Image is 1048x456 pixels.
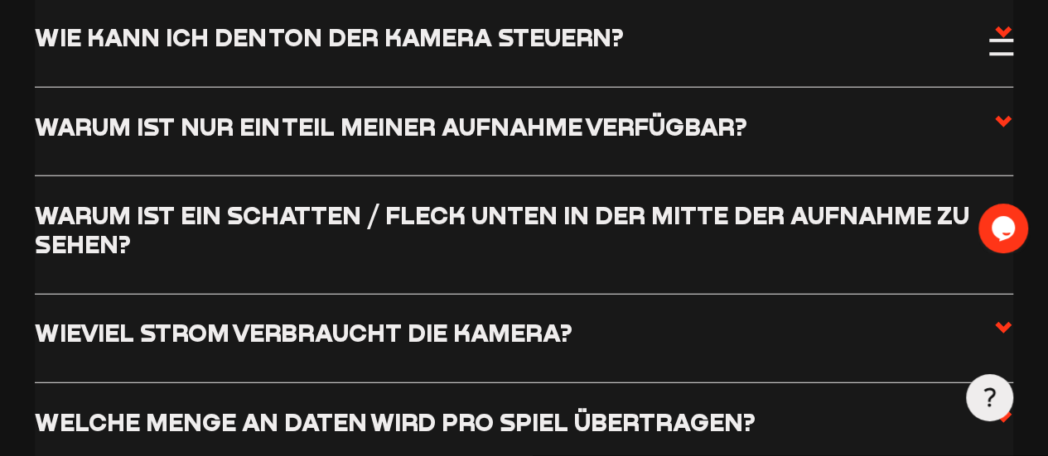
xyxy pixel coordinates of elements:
[35,407,755,436] h3: Welche Menge an Daten wird pro Spiel übertragen?
[35,22,623,51] h3: Wie kann ich den Ton der Kamera steuern?
[35,200,992,259] h3: Warum ist ein Schatten / Fleck unten in der Mitte der Aufnahme zu sehen?
[35,318,572,347] h3: Wieviel Strom verbraucht die Kamera?
[35,112,746,141] h3: Warum ist nur ein Teil meiner Aufnahme verfügbar?
[978,204,1031,253] iframe: chat widget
